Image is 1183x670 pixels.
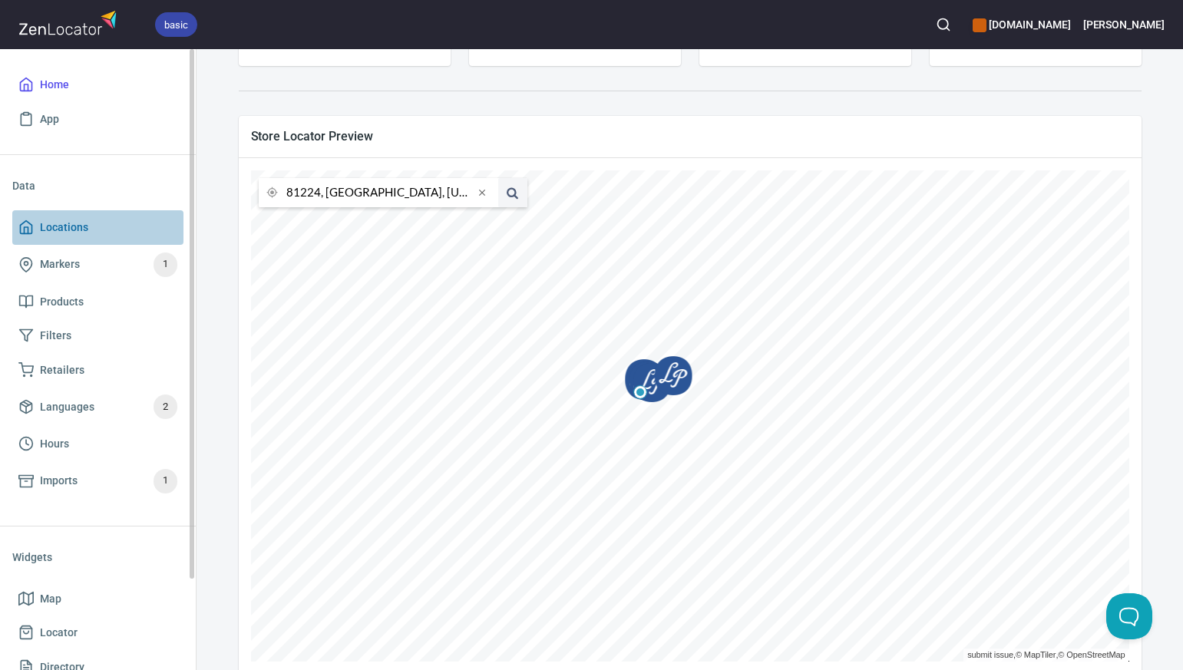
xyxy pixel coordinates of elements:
a: Filters [12,318,183,353]
a: Home [12,68,183,102]
span: Imports [40,471,78,490]
a: Map [12,582,183,616]
span: App [40,110,59,129]
span: 1 [154,256,177,273]
span: Hours [40,434,69,454]
span: Filters [40,326,71,345]
span: Products [40,292,84,312]
a: Locator [12,616,183,650]
canvas: Map [251,170,1129,662]
a: Imports1 [12,461,183,501]
input: city or postal code [286,178,474,207]
a: App [12,102,183,137]
a: Hours [12,427,183,461]
div: basic [155,12,197,37]
a: Products [12,285,183,319]
h6: [PERSON_NAME] [1083,16,1165,33]
img: zenlocator [18,6,121,39]
span: Locations [40,218,88,237]
span: 1 [154,472,177,490]
button: [PERSON_NAME] [1083,8,1165,41]
a: ZenLocator [1128,661,1129,662]
span: basic [155,17,197,33]
h6: [DOMAIN_NAME] [973,16,1070,33]
span: Home [40,75,69,94]
span: Retailers [40,361,84,380]
span: Markers [40,255,80,274]
span: Locator [40,623,78,642]
li: Data [12,167,183,204]
button: color-CE600E [973,18,986,32]
button: Search [927,8,960,41]
iframe: Help Scout Beacon - Open [1106,593,1152,639]
a: Retailers [12,353,183,388]
span: Languages [40,398,94,417]
span: Map [40,589,61,609]
a: Languages2 [12,387,183,427]
li: Widgets [12,539,183,576]
a: Locations [12,210,183,245]
span: Store Locator Preview [251,128,1129,144]
span: 2 [154,398,177,416]
a: Markers1 [12,245,183,285]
